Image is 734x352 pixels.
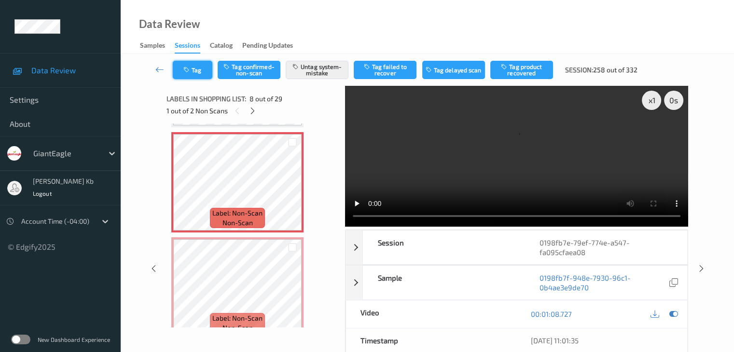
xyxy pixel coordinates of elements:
[354,61,416,79] button: Tag failed to recover
[664,91,683,110] div: 0 s
[218,61,280,79] button: Tag confirmed-non-scan
[173,61,212,79] button: Tag
[565,65,593,75] span: Session:
[210,39,242,53] a: Catalog
[210,41,233,53] div: Catalog
[222,323,253,333] span: non-scan
[166,94,246,104] span: Labels in shopping list:
[531,336,673,345] div: [DATE] 11:01:35
[346,230,688,265] div: Session0198fb7e-79ef-774e-a547-fa095cfaea08
[242,39,303,53] a: Pending Updates
[346,300,517,328] div: Video
[286,61,348,79] button: Untag system-mistake
[140,41,165,53] div: Samples
[222,218,253,228] span: non-scan
[593,65,637,75] span: 258 out of 332
[140,39,175,53] a: Samples
[175,41,200,54] div: Sessions
[525,230,687,264] div: 0198fb7e-79ef-774e-a547-fa095cfaea08
[363,266,525,299] div: Sample
[346,265,688,300] div: Sample0198fb7f-948e-7930-96c1-0b4ae3e9de70
[249,94,282,104] span: 8 out of 29
[212,208,263,218] span: Label: Non-Scan
[540,273,667,292] a: 0198fb7f-948e-7930-96c1-0b4ae3e9de70
[242,41,293,53] div: Pending Updates
[422,61,485,79] button: Tag delayed scan
[212,313,263,323] span: Label: Non-Scan
[166,105,338,117] div: 1 out of 2 Non Scans
[531,309,572,319] a: 00:01:08.727
[642,91,661,110] div: x 1
[490,61,553,79] button: Tag product recovered
[139,19,200,29] div: Data Review
[175,39,210,54] a: Sessions
[363,230,525,264] div: Session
